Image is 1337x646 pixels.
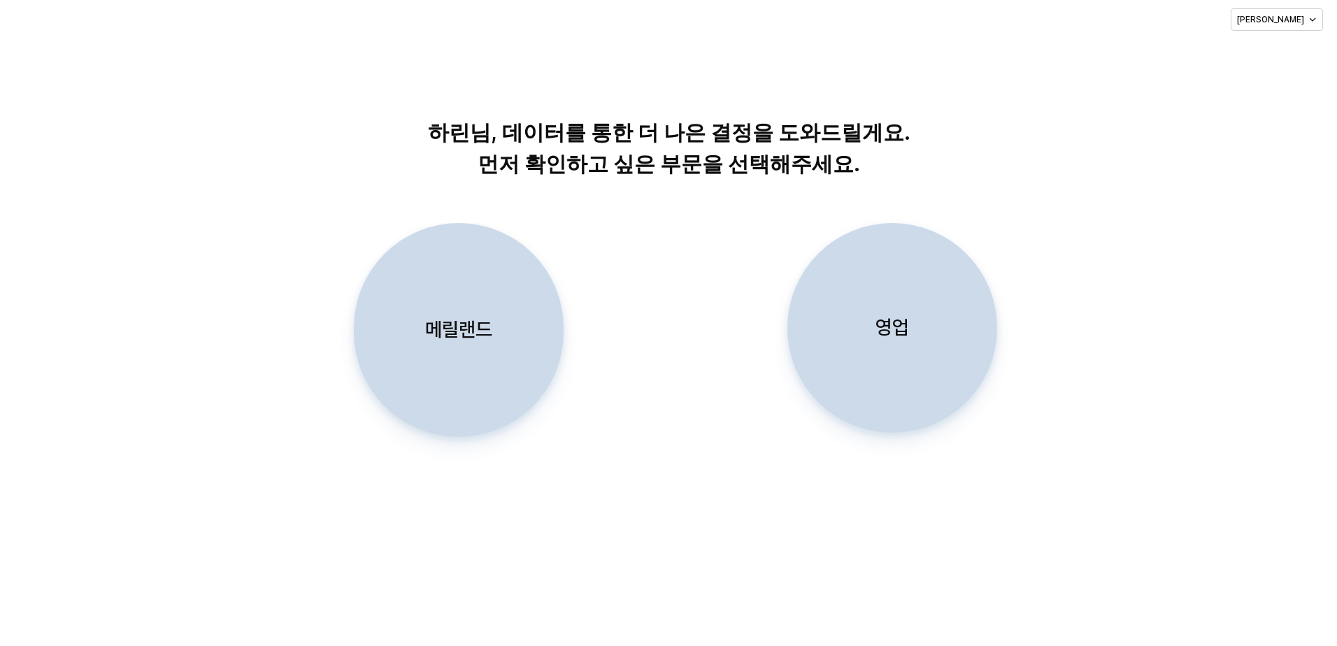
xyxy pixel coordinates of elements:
button: 메릴랜드 [354,223,564,437]
p: [PERSON_NAME] [1237,14,1304,25]
button: 영업 [787,223,997,433]
p: 영업 [875,315,909,340]
button: [PERSON_NAME] [1231,8,1323,31]
p: 메릴랜드 [425,317,492,343]
p: 하린님, 데이터를 통한 더 나은 결정을 도와드릴게요. 먼저 확인하고 싶은 부문을 선택해주세요. [312,117,1026,180]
